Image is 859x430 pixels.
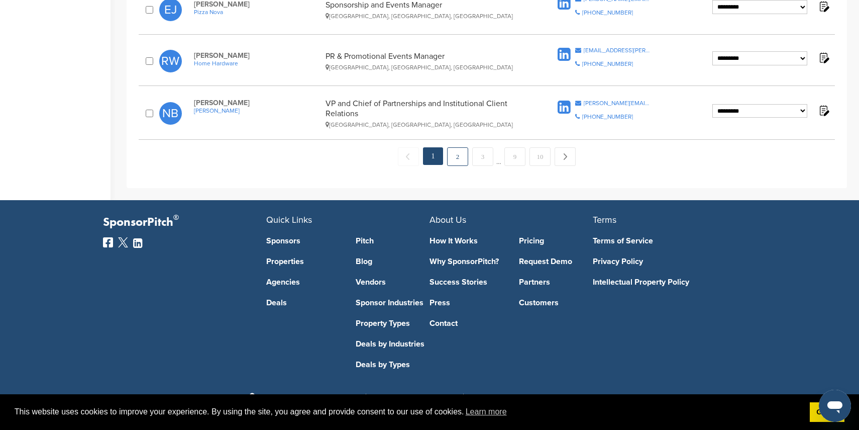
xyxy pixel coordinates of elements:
[356,257,430,266] a: Blog
[519,299,593,307] a: Customers
[582,10,633,16] div: [PHONE_NUMBER]
[819,390,851,422] iframe: Button to launch messaging window
[356,299,430,307] a: Sponsor Industries
[504,147,525,166] a: 9
[430,319,504,327] a: Contact
[430,237,504,245] a: How It Works
[326,99,524,128] div: VP and Chief of Partnerships and Institutional Client Relations
[173,211,179,224] span: ®
[593,257,741,266] a: Privacy Policy
[496,147,501,165] span: …
[326,51,524,71] div: PR & Promotional Events Manager
[159,50,182,72] span: RW
[103,237,113,247] img: Facebook
[430,257,504,266] a: Why SponsorPitch?
[103,215,266,230] p: SponsorPitch
[356,340,430,348] a: Deals by Industries
[194,51,320,60] span: [PERSON_NAME]
[326,64,524,71] div: [GEOGRAPHIC_DATA], [GEOGRAPHIC_DATA], [GEOGRAPHIC_DATA]
[472,147,493,166] a: 3
[430,278,504,286] a: Success Stories
[15,404,802,419] span: This website uses cookies to improve your experience. By using the site, you agree and provide co...
[519,237,593,245] a: Pricing
[356,237,430,245] a: Pitch
[376,393,453,403] a: [PHONE_NUMBER]
[266,278,341,286] a: Agencies
[584,47,651,53] div: [EMAIL_ADDRESS][PERSON_NAME][DOMAIN_NAME]
[447,147,468,166] a: 2
[159,102,182,125] span: NB
[817,104,830,117] img: Notes
[398,147,419,166] span: ← Previous
[810,402,844,422] a: dismiss cookie message
[529,147,551,166] a: 10
[582,114,633,120] div: [PHONE_NUMBER]
[326,121,524,128] div: [GEOGRAPHIC_DATA], [GEOGRAPHIC_DATA], [GEOGRAPHIC_DATA]
[430,299,504,307] a: Press
[266,299,341,307] a: Deals
[247,393,356,401] span: [STREET_ADDRESS][US_STATE]
[519,278,593,286] a: Partners
[194,60,320,67] a: Home Hardware
[118,237,128,247] img: Twitter
[266,237,341,245] a: Sponsors
[464,404,508,419] a: learn more about cookies
[519,257,593,266] a: Request Demo
[593,214,616,225] span: Terms
[555,147,576,166] a: Next →
[356,361,430,369] a: Deals by Types
[194,107,320,114] a: [PERSON_NAME]
[430,214,466,225] span: About Us
[194,9,320,16] a: Pizza Nova
[194,99,320,107] span: [PERSON_NAME]
[423,147,443,165] em: 1
[584,100,651,106] div: [PERSON_NAME][EMAIL_ADDRESS][PERSON_NAME][PERSON_NAME][DOMAIN_NAME]
[356,319,430,327] a: Property Types
[326,13,524,20] div: [GEOGRAPHIC_DATA], [GEOGRAPHIC_DATA], [GEOGRAPHIC_DATA]
[593,278,741,286] a: Intellectual Property Policy
[266,257,341,266] a: Properties
[356,278,430,286] a: Vendors
[593,237,741,245] a: Terms of Service
[266,214,312,225] span: Quick Links
[582,61,633,67] div: [PHONE_NUMBER]
[817,51,830,64] img: Notes
[474,393,612,403] a: [EMAIL_ADDRESS][DOMAIN_NAME]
